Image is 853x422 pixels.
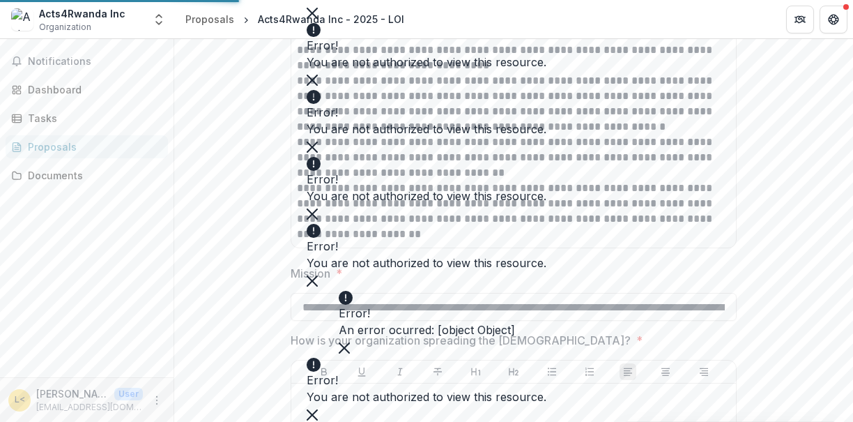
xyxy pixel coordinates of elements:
a: Tasks [6,107,168,130]
p: User [114,388,143,400]
button: Partners [786,6,814,33]
div: Acts4Rwanda Inc [39,6,125,21]
div: Lily Scarlett <lily@acts4rwanda.org> [15,395,25,405]
button: Heading 2 [505,363,522,380]
a: Dashboard [6,78,168,101]
p: [EMAIL_ADDRESS][DOMAIN_NAME] [36,401,143,414]
button: Heading 1 [468,363,484,380]
div: Proposals [28,140,157,154]
button: Align Left [620,363,636,380]
button: Notifications [6,50,168,73]
button: Align Right [696,363,712,380]
a: Proposals [180,9,240,29]
p: [PERSON_NAME] <[EMAIL_ADDRESS][DOMAIN_NAME]> [36,386,109,401]
button: Bold [316,363,332,380]
button: Underline [353,363,370,380]
div: Acts4Rwanda Inc - 2025 - LOI [258,12,404,27]
button: Open entity switcher [149,6,169,33]
a: Documents [6,164,168,187]
button: Align Center [657,363,674,380]
button: More [148,392,165,409]
div: Dashboard [28,82,157,97]
p: Mission [291,265,330,282]
button: Bullet List [544,363,560,380]
span: Notifications [28,56,162,68]
nav: breadcrumb [180,9,410,29]
a: Proposals [6,135,168,158]
button: Get Help [820,6,847,33]
button: Ordered List [581,363,598,380]
div: Proposals [185,12,234,27]
p: How is your organization spreading the [DEMOGRAPHIC_DATA]? [291,332,631,349]
button: Italicize [392,363,408,380]
div: Documents [28,168,157,183]
button: Strike [429,363,446,380]
div: Tasks [28,111,157,126]
span: Organization [39,21,91,33]
img: Acts4Rwanda Inc [11,8,33,31]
